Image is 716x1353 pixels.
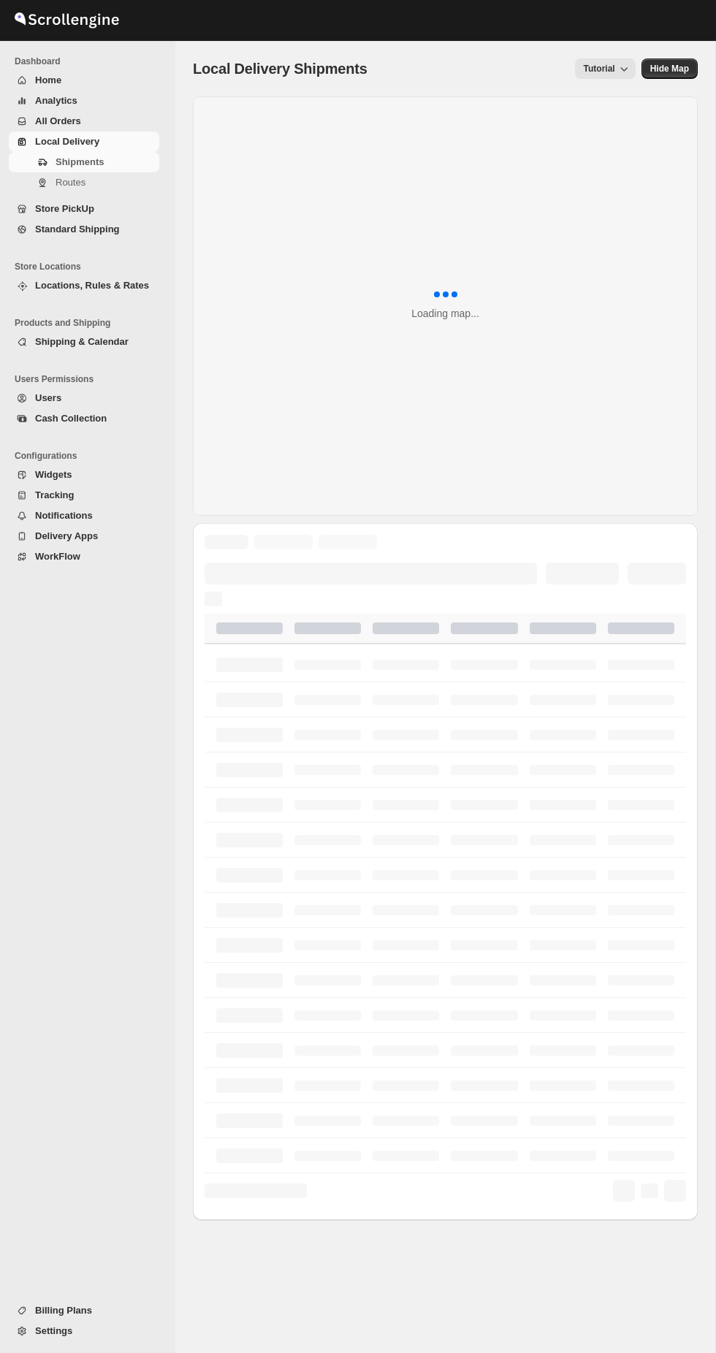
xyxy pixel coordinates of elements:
span: Dashboard [15,56,165,67]
span: Home [35,75,61,85]
button: Tracking [9,485,159,506]
button: Tutorial [575,58,636,79]
button: Delivery Apps [9,526,159,546]
span: Configurations [15,450,165,462]
button: Users [9,388,159,408]
span: Local Delivery [35,136,99,147]
button: Widgets [9,465,159,485]
button: Shipments [9,152,159,172]
span: Locations, Rules & Rates [35,280,149,291]
span: Settings [35,1325,72,1336]
span: Local Delivery Shipments [193,61,367,77]
span: Notifications [35,510,93,521]
button: Shipping & Calendar [9,332,159,352]
button: Settings [9,1321,159,1341]
span: Users Permissions [15,373,165,385]
span: Shipping & Calendar [35,336,129,347]
span: Tutorial [584,64,615,74]
button: Billing Plans [9,1300,159,1321]
button: Home [9,70,159,91]
span: Routes [56,177,85,188]
span: Delivery Apps [35,530,98,541]
span: WorkFlow [35,551,80,562]
button: All Orders [9,111,159,132]
span: Standard Shipping [35,224,120,235]
span: Users [35,392,61,403]
div: Loading map... [411,306,479,321]
span: Tracking [35,489,74,500]
span: Hide Map [650,63,689,75]
span: Analytics [35,95,77,106]
button: Map action label [641,58,698,79]
span: Shipments [56,156,104,167]
button: Cash Collection [9,408,159,429]
span: Store Locations [15,261,165,272]
button: Notifications [9,506,159,526]
span: Store PickUp [35,203,94,214]
span: Widgets [35,469,72,480]
button: Analytics [9,91,159,111]
span: Products and Shipping [15,317,165,329]
button: Locations, Rules & Rates [9,275,159,296]
button: Routes [9,172,159,193]
span: Cash Collection [35,413,107,424]
span: Billing Plans [35,1305,92,1316]
button: WorkFlow [9,546,159,567]
span: All Orders [35,115,81,126]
